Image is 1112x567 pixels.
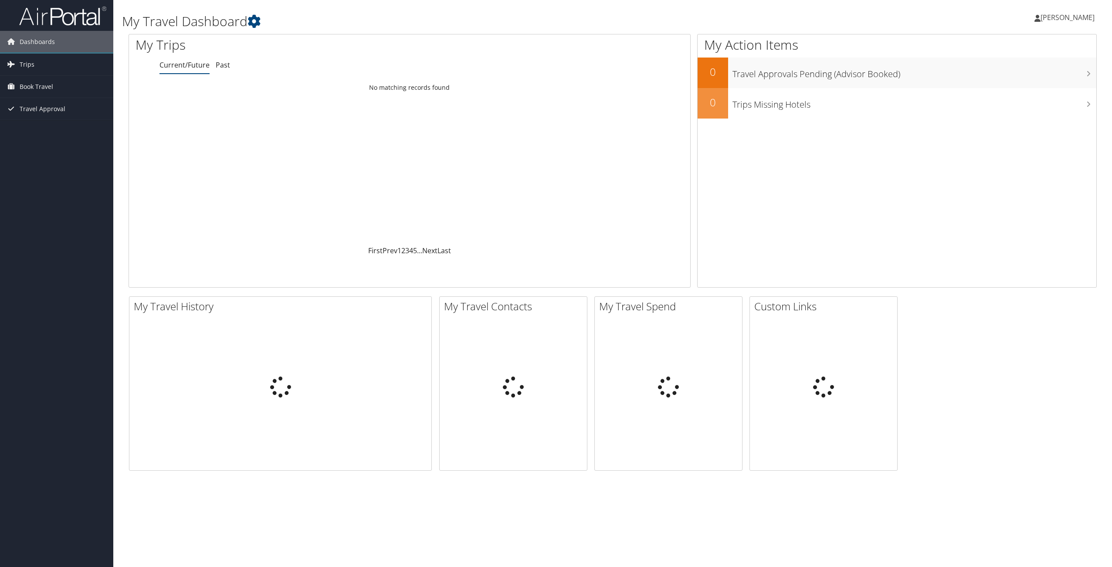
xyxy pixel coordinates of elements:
[732,64,1096,80] h3: Travel Approvals Pending (Advisor Booked)
[417,246,422,255] span: …
[122,12,776,31] h1: My Travel Dashboard
[136,36,450,54] h1: My Trips
[401,246,405,255] a: 2
[129,80,690,95] td: No matching records found
[437,246,451,255] a: Last
[216,60,230,70] a: Past
[422,246,437,255] a: Next
[20,31,55,53] span: Dashboards
[732,94,1096,111] h3: Trips Missing Hotels
[20,76,53,98] span: Book Travel
[383,246,397,255] a: Prev
[159,60,210,70] a: Current/Future
[698,95,728,110] h2: 0
[405,246,409,255] a: 3
[1041,13,1095,22] span: [PERSON_NAME]
[1034,4,1103,31] a: [PERSON_NAME]
[413,246,417,255] a: 5
[698,58,1096,88] a: 0Travel Approvals Pending (Advisor Booked)
[698,88,1096,119] a: 0Trips Missing Hotels
[20,98,65,120] span: Travel Approval
[599,299,742,314] h2: My Travel Spend
[409,246,413,255] a: 4
[134,299,431,314] h2: My Travel History
[698,65,728,79] h2: 0
[368,246,383,255] a: First
[754,299,897,314] h2: Custom Links
[19,6,106,26] img: airportal-logo.png
[698,36,1096,54] h1: My Action Items
[20,54,34,75] span: Trips
[444,299,587,314] h2: My Travel Contacts
[397,246,401,255] a: 1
